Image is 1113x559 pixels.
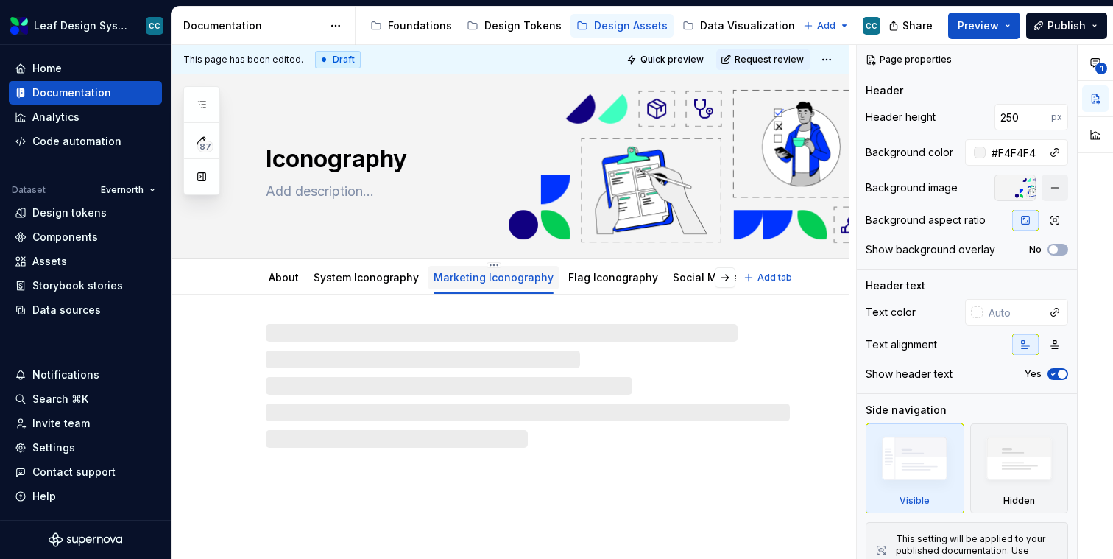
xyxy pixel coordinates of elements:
[32,392,88,407] div: Search ⌘K
[948,13,1020,39] button: Preview
[983,299,1042,326] input: Auto
[700,18,795,33] div: Data Visualization
[32,278,123,293] div: Storybook stories
[197,141,213,152] span: 87
[9,201,162,225] a: Design tokens
[9,105,162,129] a: Analytics
[570,14,674,38] a: Design Assets
[434,271,554,284] a: Marketing Iconography
[1047,18,1086,33] span: Publish
[32,134,121,149] div: Code automation
[9,225,162,249] a: Components
[994,104,1051,130] input: Auto
[32,61,62,76] div: Home
[866,367,953,382] div: Show header text
[1003,495,1035,507] div: Hidden
[866,337,937,352] div: Text alignment
[9,57,162,80] a: Home
[568,271,658,284] a: Flag Iconography
[1051,111,1062,123] p: px
[1095,63,1107,74] span: 1
[263,141,787,177] textarea: Iconography
[673,271,808,284] a: Social Media Iconography
[388,18,452,33] div: Foundations
[866,278,925,293] div: Header text
[32,368,99,382] div: Notifications
[1026,13,1107,39] button: Publish
[94,180,162,200] button: Evernorth
[428,261,559,292] div: Marketing Iconography
[32,110,79,124] div: Analytics
[32,489,56,504] div: Help
[3,10,168,41] button: Leaf Design SystemCC
[817,20,835,32] span: Add
[32,254,67,269] div: Assets
[269,271,299,284] a: About
[10,17,28,35] img: 6e787e26-f4c0-4230-8924-624fe4a2d214.png
[735,54,804,66] span: Request review
[364,14,458,38] a: Foundations
[49,532,122,547] svg: Supernova Logo
[716,49,810,70] button: Request review
[900,495,930,507] div: Visible
[866,305,916,320] div: Text color
[902,18,933,33] span: Share
[461,14,568,38] a: Design Tokens
[183,54,303,66] span: This page has been edited.
[101,184,144,196] span: Evernorth
[183,18,322,33] div: Documentation
[9,412,162,435] a: Invite team
[32,303,101,317] div: Data sources
[866,110,936,124] div: Header height
[32,205,107,220] div: Design tokens
[866,83,903,98] div: Header
[149,20,160,32] div: CC
[34,18,128,33] div: Leaf Design System
[866,403,947,418] div: Side navigation
[32,416,90,431] div: Invite team
[622,49,710,70] button: Quick preview
[9,130,162,153] a: Code automation
[866,242,995,257] div: Show background overlay
[866,145,953,160] div: Background color
[881,13,942,39] button: Share
[667,261,813,292] div: Social Media Iconography
[866,213,986,228] div: Background aspect ratio
[757,272,792,284] span: Add tab
[1025,368,1042,380] label: Yes
[9,363,162,387] button: Notifications
[9,436,162,460] a: Settings
[32,440,75,455] div: Settings
[866,423,964,513] div: Visible
[9,81,162,105] a: Documentation
[263,261,305,292] div: About
[866,180,958,195] div: Background image
[799,15,854,36] button: Add
[32,230,98,245] div: Components
[9,485,162,508] button: Help
[32,465,116,479] div: Contact support
[594,18,668,33] div: Design Assets
[986,139,1042,166] input: Auto
[9,387,162,411] button: Search ⌘K
[315,51,361,68] div: Draft
[484,18,562,33] div: Design Tokens
[9,274,162,298] a: Storybook stories
[866,20,877,32] div: CC
[1029,244,1042,256] label: No
[640,54,704,66] span: Quick preview
[32,85,111,100] div: Documentation
[9,250,162,273] a: Assets
[308,261,425,292] div: System Iconography
[364,11,796,41] div: Page tree
[958,18,999,33] span: Preview
[9,460,162,484] button: Contact support
[676,14,801,38] a: Data Visualization
[562,261,664,292] div: Flag Iconography
[970,423,1069,513] div: Hidden
[314,271,419,284] a: System Iconography
[12,184,46,196] div: Dataset
[9,298,162,322] a: Data sources
[739,267,799,288] button: Add tab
